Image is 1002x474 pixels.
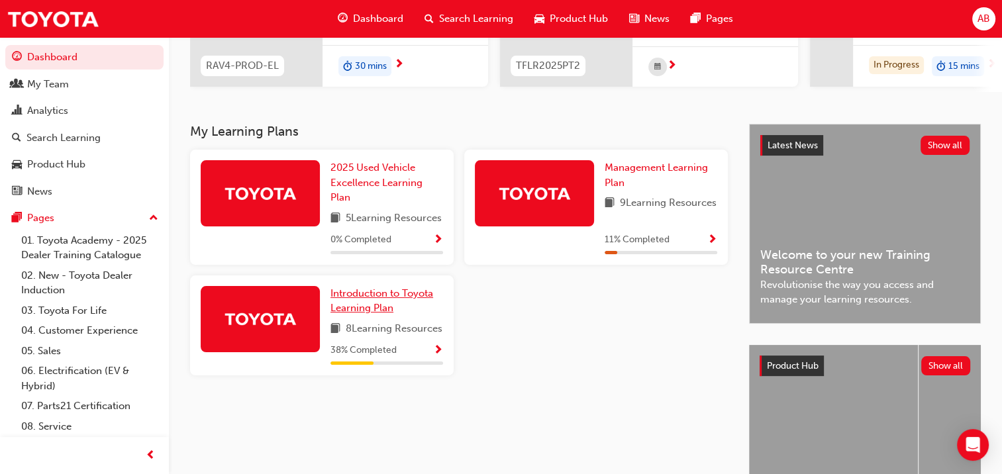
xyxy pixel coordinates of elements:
span: 38 % Completed [330,343,397,358]
a: Introduction to Toyota Learning Plan [330,286,443,316]
a: 09. Technical Training [16,436,164,457]
span: 11 % Completed [605,232,670,248]
a: 03. Toyota For Life [16,301,164,321]
img: Trak [7,4,99,34]
span: 8 Learning Resources [346,321,442,338]
span: Latest News [768,140,818,151]
span: next-icon [987,59,997,71]
span: News [644,11,670,26]
span: next-icon [667,60,677,72]
button: DashboardMy TeamAnalyticsSearch LearningProduct HubNews [5,42,164,206]
span: 9 Learning Resources [620,195,717,212]
a: Latest NewsShow allWelcome to your new Training Resource CentreRevolutionise the way you access a... [749,124,981,324]
span: car-icon [534,11,544,27]
a: News [5,179,164,204]
span: chart-icon [12,105,22,117]
span: prev-icon [146,448,156,464]
a: 02. New - Toyota Dealer Induction [16,265,164,301]
button: Show all [921,136,970,155]
a: pages-iconPages [680,5,744,32]
a: My Team [5,72,164,97]
a: Analytics [5,99,164,123]
span: pages-icon [691,11,701,27]
a: Latest NewsShow all [760,135,970,156]
span: Management Learning Plan [605,162,708,189]
a: 07. Parts21 Certification [16,396,164,416]
span: up-icon [149,210,158,227]
a: Dashboard [5,45,164,70]
span: news-icon [629,11,639,27]
h3: My Learning Plans [190,124,728,139]
span: search-icon [12,132,21,144]
button: Show Progress [433,342,443,359]
span: search-icon [425,11,434,27]
div: In Progress [869,56,924,74]
div: Product Hub [27,157,85,172]
button: Pages [5,206,164,230]
span: Introduction to Toyota Learning Plan [330,287,433,314]
span: Product Hub [550,11,608,26]
a: Search Learning [5,126,164,150]
div: News [27,184,52,199]
span: Show Progress [707,234,717,246]
span: guage-icon [338,11,348,27]
span: people-icon [12,79,22,91]
span: Show Progress [433,234,443,246]
span: Pages [706,11,733,26]
span: book-icon [605,195,615,212]
div: Pages [27,211,54,226]
span: 30 mins [355,59,387,74]
span: book-icon [330,321,340,338]
span: 15 mins [948,59,979,74]
a: Management Learning Plan [605,160,717,190]
span: 5 Learning Resources [346,211,442,227]
button: Show Progress [433,232,443,248]
span: news-icon [12,186,22,198]
img: Trak [498,181,571,205]
div: Search Learning [26,130,101,146]
div: Open Intercom Messenger [957,429,989,461]
span: duration-icon [936,58,946,75]
a: Product HubShow all [760,355,970,377]
span: 0 % Completed [330,232,391,248]
span: pages-icon [12,213,22,224]
a: guage-iconDashboard [327,5,414,32]
a: 05. Sales [16,341,164,361]
a: 04. Customer Experience [16,320,164,341]
a: Product Hub [5,152,164,177]
span: guage-icon [12,52,22,64]
a: search-iconSearch Learning [414,5,524,32]
span: Revolutionise the way you access and manage your learning resources. [760,277,970,307]
span: book-icon [330,211,340,227]
span: RAV4-PROD-EL [206,58,279,73]
span: Show Progress [433,345,443,357]
button: Show Progress [707,232,717,248]
div: My Team [27,77,69,92]
span: Product Hub [767,360,819,371]
span: car-icon [12,159,22,171]
span: next-icon [394,59,404,71]
button: AB [972,7,995,30]
button: Show all [921,356,971,375]
span: calendar-icon [654,59,661,75]
a: 2025 Used Vehicle Excellence Learning Plan [330,160,443,205]
span: Search Learning [439,11,513,26]
a: 08. Service [16,416,164,437]
span: AB [977,11,990,26]
span: Welcome to your new Training Resource Centre [760,248,970,277]
div: Analytics [27,103,68,118]
span: TFLR2025PT2 [516,58,580,73]
img: Trak [224,307,297,330]
img: Trak [224,181,297,205]
span: Dashboard [353,11,403,26]
a: 06. Electrification (EV & Hybrid) [16,361,164,396]
span: 2025 Used Vehicle Excellence Learning Plan [330,162,423,203]
span: duration-icon [343,58,352,75]
a: news-iconNews [619,5,680,32]
a: 01. Toyota Academy - 2025 Dealer Training Catalogue [16,230,164,265]
a: car-iconProduct Hub [524,5,619,32]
